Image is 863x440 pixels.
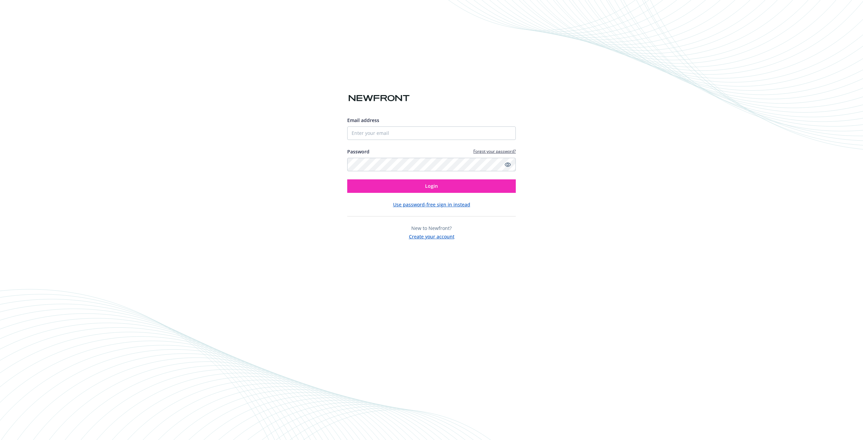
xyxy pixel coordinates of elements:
span: Email address [347,117,379,123]
input: Enter your email [347,126,516,140]
label: Password [347,148,369,155]
span: New to Newfront? [411,225,452,231]
input: Enter your password [347,158,516,171]
img: Newfront logo [347,92,411,104]
button: Login [347,179,516,193]
span: Login [425,183,438,189]
button: Use password-free sign in instead [393,201,470,208]
button: Create your account [409,232,454,240]
a: Show password [504,160,512,169]
a: Forgot your password? [473,148,516,154]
